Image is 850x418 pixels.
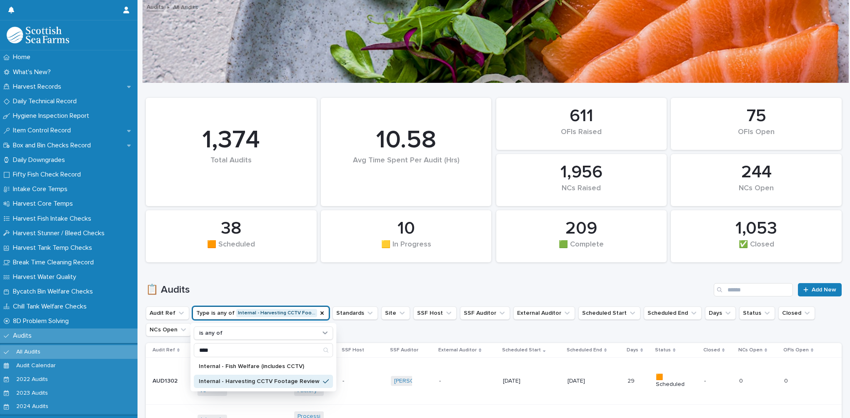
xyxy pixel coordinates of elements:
[10,112,96,120] p: Hygiene Inspection Report
[10,244,99,252] p: Harvest Tank Temp Checks
[778,306,815,320] button: Closed
[798,283,842,296] a: Add New
[152,376,179,385] p: AUD1302
[739,376,745,385] p: 0
[685,240,827,258] div: ✅ Closed
[10,348,47,356] p: All Audits
[10,142,97,149] p: Box and Bin Checks Record
[10,259,100,266] p: Break Time Cleaning Record
[152,346,175,355] p: Audit Ref
[10,127,77,134] p: Item Control Record
[685,128,827,145] div: OFIs Open
[10,403,55,410] p: 2024 Audits
[10,376,55,383] p: 2022 Audits
[685,106,827,127] div: 75
[10,97,83,105] p: Daily Technical Record
[703,346,720,355] p: Closed
[342,346,364,355] p: SSF Host
[644,306,702,320] button: Scheduled End
[199,330,222,337] p: is any of
[10,317,75,325] p: 8D Problem Solving
[146,323,191,336] button: NCs Open
[332,306,378,320] button: Standards
[510,240,653,258] div: 🟩 Complete
[510,128,653,145] div: OFIs Raised
[10,200,80,208] p: Harvest Core Temps
[738,346,762,355] p: NCs Open
[173,2,198,11] p: All Audits
[567,346,602,355] p: Scheduled End
[194,343,333,357] div: Search
[503,378,532,385] p: [DATE]
[783,346,809,355] p: OFIs Open
[394,378,440,385] a: [PERSON_NAME]
[10,53,37,61] p: Home
[685,184,827,202] div: NCs Open
[335,218,477,239] div: 10
[342,378,372,385] p: -
[10,185,74,193] p: Intake Core Temps
[10,332,38,340] p: Audits
[194,343,332,357] input: Search
[160,240,302,258] div: 🟧 Scheduled
[160,218,302,239] div: 38
[739,306,775,320] button: Status
[10,288,100,296] p: Bycatch Bin Welfare Checks
[192,306,329,320] button: Type
[705,306,736,320] button: Days
[513,306,575,320] button: External Auditor
[160,125,302,155] div: 1,374
[7,27,69,43] img: mMrefqRFQpe26GRNOUkG
[656,374,685,388] p: 🟧 Scheduled
[146,306,189,320] button: Audit Ref
[160,156,302,182] div: Total Audits
[335,156,477,182] div: Avg Time Spent Per Audit (Hrs)
[10,303,93,311] p: Chill Tank Welfare Checks
[784,376,790,385] p: 0
[578,306,640,320] button: Scheduled Start
[460,306,510,320] button: SSF Auditor
[10,273,83,281] p: Harvest Water Quality
[147,2,164,11] a: Audits
[685,218,827,239] div: 1,053
[10,390,55,397] p: 2023 Audits
[510,218,653,239] div: 209
[146,284,710,296] h1: 📋 Audits
[685,162,827,183] div: 244
[10,83,68,91] p: Harvest Records
[714,283,793,296] input: Search
[146,358,842,404] tr: AUD1302AUD1302 Internal - GlobalGAP GlobalGAP Processing/South Shian Factory -[PERSON_NAME] -- [D...
[335,125,477,155] div: 10.58
[812,287,836,293] span: Add New
[10,171,87,179] p: Fifty Fish Check Record
[704,378,732,385] p: -
[439,376,442,385] p: -
[655,346,671,355] p: Status
[199,378,320,384] p: Internal - Harvesting CCTV Footage Review
[335,240,477,258] div: 🟨 In Progress
[627,376,636,385] p: 29
[438,346,477,355] p: External Auditor
[10,215,98,223] p: Harvest Fish Intake Checks
[381,306,410,320] button: Site
[199,363,320,369] p: Internal - Fish Welfare (includes CCTV)
[10,362,62,369] p: Audit Calendar
[10,68,57,76] p: What's New?
[413,306,457,320] button: SSF Host
[390,346,418,355] p: SSF Auditor
[502,346,541,355] p: Scheduled Start
[510,162,653,183] div: 1,956
[627,346,638,355] p: Days
[10,229,111,237] p: Harvest Stunner / Bleed Checks
[567,378,597,385] p: [DATE]
[510,184,653,202] div: NCs Raised
[10,156,72,164] p: Daily Downgrades
[510,106,653,127] div: 611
